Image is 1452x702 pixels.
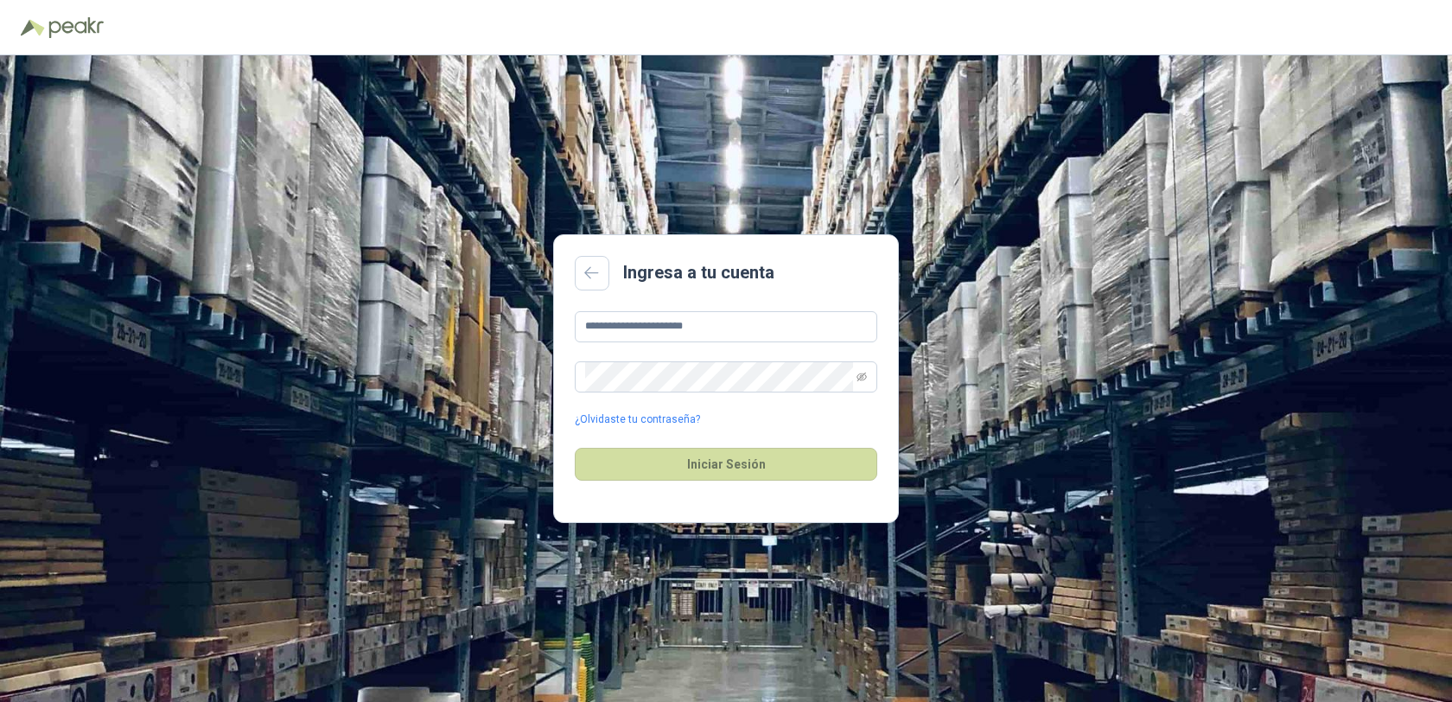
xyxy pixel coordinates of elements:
[48,17,104,38] img: Peakr
[575,448,877,481] button: Iniciar Sesión
[623,259,774,286] h2: Ingresa a tu cuenta
[575,412,700,428] a: ¿Olvidaste tu contraseña?
[857,372,867,382] span: eye-invisible
[21,19,45,36] img: Logo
